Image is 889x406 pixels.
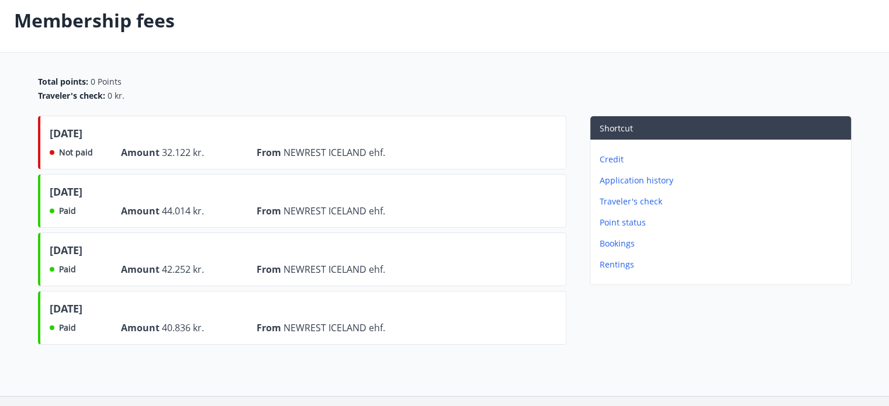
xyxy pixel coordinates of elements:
[283,204,385,217] span: NEWREST ICELAND ehf.
[600,217,846,228] p: Point status
[121,204,162,217] span: Amount
[91,76,122,88] span: 0 Points
[59,205,76,217] span: Paid
[257,263,283,276] span: From
[162,146,204,159] span: 32.122 kr.
[257,146,283,159] span: From
[600,175,846,186] p: Application history
[600,238,846,249] p: Bookings
[59,322,76,334] span: Paid
[38,76,88,88] span: Total points :
[121,146,162,159] span: Amount
[600,154,846,165] p: Credit
[121,263,162,276] span: Amount
[162,204,204,217] span: 44.014 kr.
[121,321,162,334] span: Amount
[257,321,283,334] span: From
[50,184,82,204] span: [DATE]
[600,123,633,134] span: Shortcut
[50,126,82,145] span: [DATE]
[38,90,105,102] span: Traveler's check :
[257,204,283,217] span: From
[59,147,93,158] span: Not paid
[162,321,204,334] span: 40.836 kr.
[600,196,846,207] p: Traveler's check
[600,259,846,270] p: Rentings
[283,321,385,334] span: NEWREST ICELAND ehf.
[59,263,76,275] span: Paid
[50,242,82,262] span: [DATE]
[108,90,124,102] span: 0 kr.
[162,263,204,276] span: 42.252 kr.
[14,8,175,33] p: Membership fees
[283,263,385,276] span: NEWREST ICELAND ehf.
[283,146,385,159] span: NEWREST ICELAND ehf.
[50,301,82,321] span: [DATE]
